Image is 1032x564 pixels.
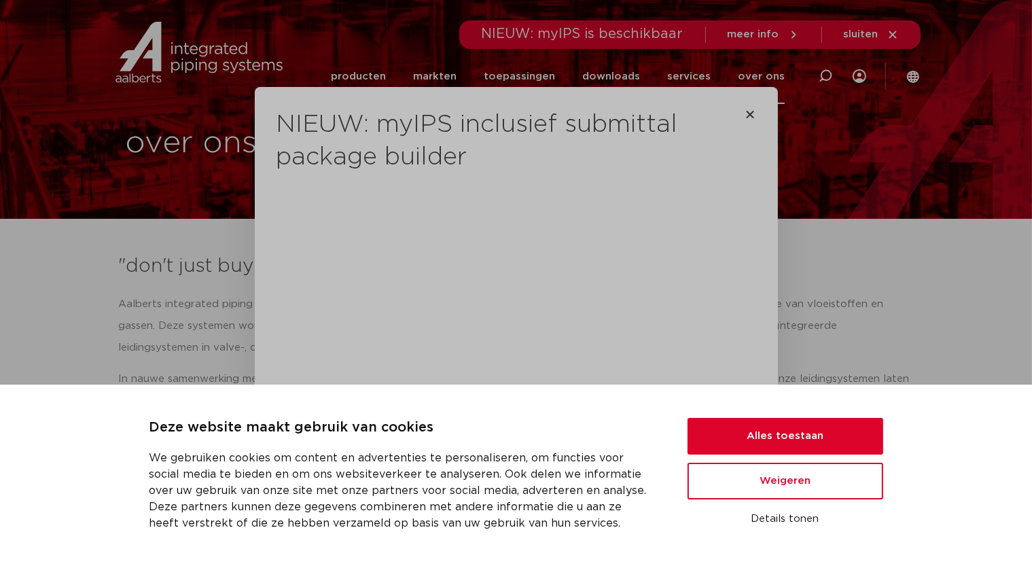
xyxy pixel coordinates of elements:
button: Weigeren [688,463,883,499]
button: Alles toestaan [688,418,883,455]
p: Deze website maakt gebruik van cookies [149,417,655,439]
button: Details tonen [688,508,883,531]
h2: NIEUW: myIPS inclusief submittal package builder [277,109,756,174]
p: We gebruiken cookies om content en advertenties te personaliseren, om functies voor social media ... [149,450,655,531]
a: Close [745,109,756,120]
